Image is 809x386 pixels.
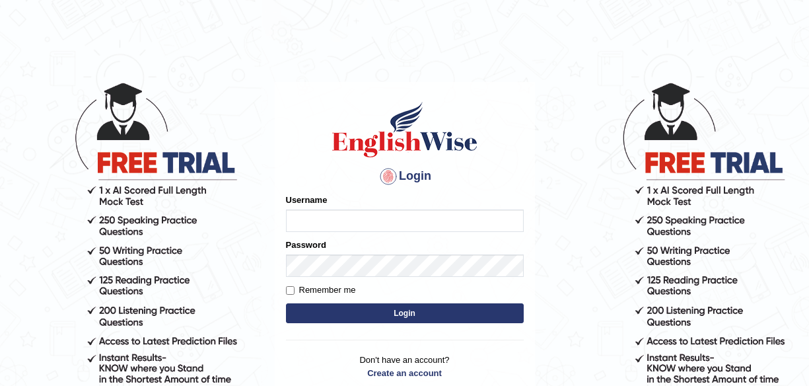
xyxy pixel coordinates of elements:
[286,303,524,323] button: Login
[330,100,480,159] img: Logo of English Wise sign in for intelligent practice with AI
[286,239,326,251] label: Password
[286,194,328,206] label: Username
[286,284,356,297] label: Remember me
[286,166,524,187] h4: Login
[286,367,524,379] a: Create an account
[286,286,295,295] input: Remember me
